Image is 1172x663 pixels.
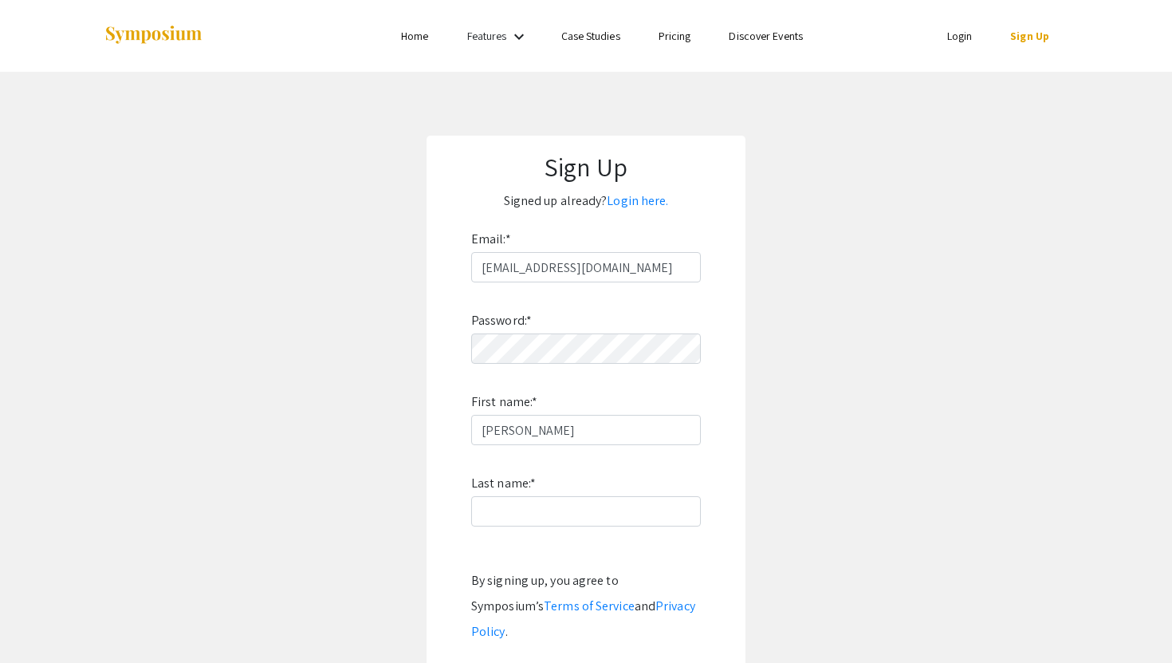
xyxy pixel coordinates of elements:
[471,471,536,496] label: Last name:
[509,27,529,46] mat-icon: Expand Features list
[471,227,511,252] label: Email:
[471,308,532,333] label: Password:
[12,591,68,651] iframe: Chat
[467,29,507,43] a: Features
[104,25,203,46] img: Symposium by ForagerOne
[659,29,691,43] a: Pricing
[471,389,537,415] label: First name:
[471,568,701,645] div: By signing up, you agree to Symposium’s and .
[561,29,620,43] a: Case Studies
[947,29,973,43] a: Login
[1010,29,1049,43] a: Sign Up
[607,192,668,209] a: Login here.
[442,188,730,214] p: Signed up already?
[729,29,803,43] a: Discover Events
[471,598,695,640] a: Privacy Policy
[442,152,730,182] h1: Sign Up
[544,598,635,614] a: Terms of Service
[401,29,428,43] a: Home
